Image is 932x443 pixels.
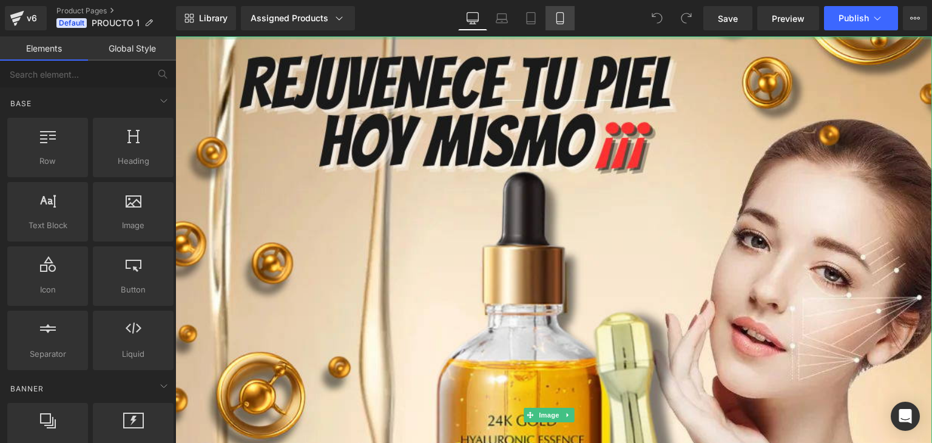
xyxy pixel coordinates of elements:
[361,371,387,386] span: Image
[757,6,819,30] a: Preview
[56,18,87,28] span: Default
[92,18,140,28] span: PROUCTO 1
[487,6,516,30] a: Laptop
[718,12,738,25] span: Save
[891,402,920,431] div: Open Intercom Messenger
[176,6,236,30] a: New Library
[903,6,927,30] button: More
[9,383,45,394] span: Banner
[56,6,176,16] a: Product Pages
[96,219,170,232] span: Image
[645,6,669,30] button: Undo
[96,348,170,360] span: Liquid
[199,13,228,24] span: Library
[772,12,805,25] span: Preview
[88,36,176,61] a: Global Style
[11,283,84,296] span: Icon
[11,348,84,360] span: Separator
[516,6,545,30] a: Tablet
[9,98,33,109] span: Base
[11,155,84,167] span: Row
[545,6,575,30] a: Mobile
[251,12,345,24] div: Assigned Products
[387,371,399,386] a: Expand / Collapse
[674,6,698,30] button: Redo
[96,283,170,296] span: Button
[5,6,47,30] a: v6
[839,13,869,23] span: Publish
[11,219,84,232] span: Text Block
[24,10,39,26] div: v6
[458,6,487,30] a: Desktop
[824,6,898,30] button: Publish
[96,155,170,167] span: Heading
